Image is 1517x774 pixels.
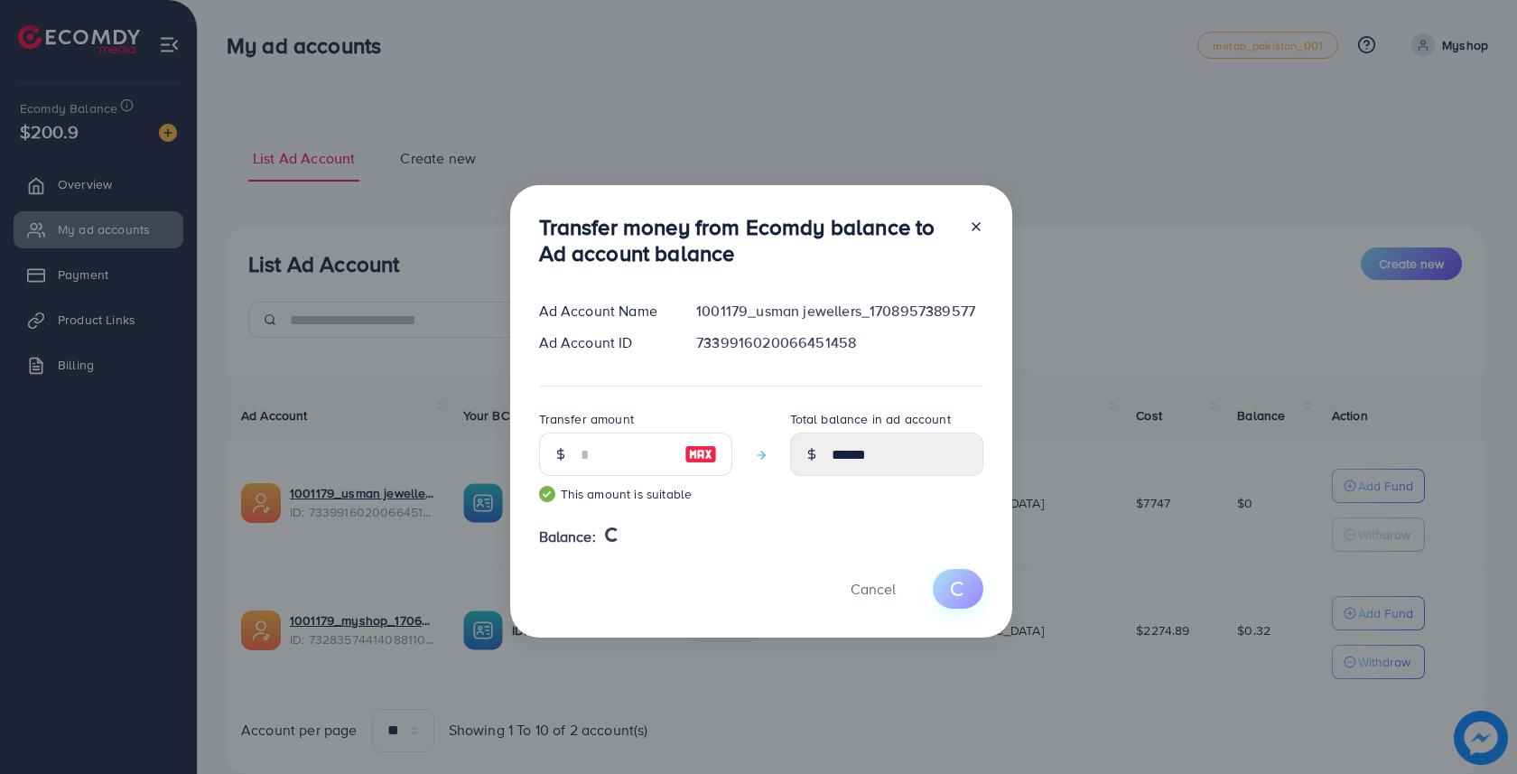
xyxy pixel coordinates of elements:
[525,301,683,322] div: Ad Account Name
[682,301,997,322] div: 1001179_usman jewellers_1708957389577
[539,410,634,428] label: Transfer amount
[525,332,683,353] div: Ad Account ID
[684,443,717,465] img: image
[539,486,555,502] img: guide
[539,485,732,503] small: This amount is suitable
[790,410,951,428] label: Total balance in ad account
[851,579,896,599] span: Cancel
[682,332,997,353] div: 7339916020066451458
[828,569,918,608] button: Cancel
[539,527,596,547] span: Balance:
[539,214,954,266] h3: Transfer money from Ecomdy balance to Ad account balance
